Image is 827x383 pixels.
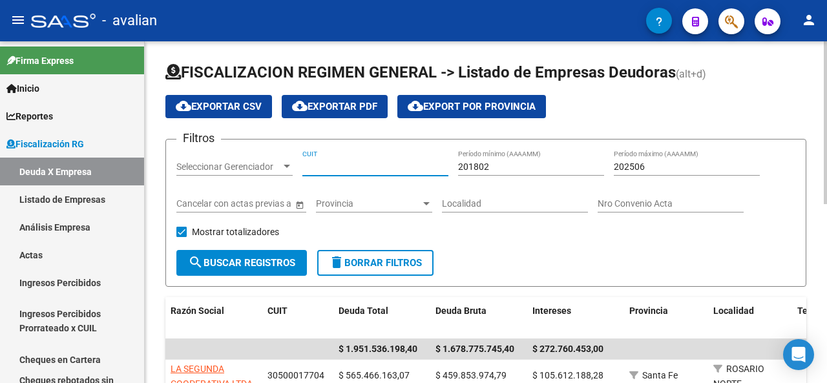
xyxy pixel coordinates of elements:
[676,68,706,80] span: (alt+d)
[435,344,514,354] span: $ 1.678.775.745,40
[624,297,708,340] datatable-header-cell: Provincia
[629,305,668,316] span: Provincia
[10,12,26,28] mat-icon: menu
[339,370,410,380] span: $ 565.466.163,07
[176,101,262,112] span: Exportar CSV
[292,101,377,112] span: Exportar PDF
[6,109,53,123] span: Reportes
[339,305,388,316] span: Deuda Total
[165,95,272,118] button: Exportar CSV
[708,297,792,340] datatable-header-cell: Localidad
[527,297,624,340] datatable-header-cell: Intereses
[262,297,333,340] datatable-header-cell: CUIT
[801,12,817,28] mat-icon: person
[188,254,204,270] mat-icon: search
[532,370,603,380] span: $ 105.612.188,28
[176,129,221,147] h3: Filtros
[316,198,421,209] span: Provincia
[293,198,306,211] button: Open calendar
[6,54,74,68] span: Firma Express
[292,98,308,114] mat-icon: cloud_download
[435,305,487,316] span: Deuda Bruta
[339,344,417,354] span: $ 1.951.536.198,40
[317,250,434,276] button: Borrar Filtros
[6,137,84,151] span: Fiscalización RG
[267,305,288,316] span: CUIT
[435,370,507,380] span: $ 459.853.974,79
[329,257,422,269] span: Borrar Filtros
[6,81,39,96] span: Inicio
[333,297,430,340] datatable-header-cell: Deuda Total
[430,297,527,340] datatable-header-cell: Deuda Bruta
[176,250,307,276] button: Buscar Registros
[713,305,754,316] span: Localidad
[532,344,603,354] span: $ 272.760.453,00
[171,305,224,316] span: Razón Social
[188,257,295,269] span: Buscar Registros
[642,370,678,380] span: Santa Fe
[165,297,262,340] datatable-header-cell: Razón Social
[267,370,324,380] span: 30500017704
[192,224,279,240] span: Mostrar totalizadores
[282,95,388,118] button: Exportar PDF
[532,305,571,316] span: Intereses
[176,161,281,172] span: Seleccionar Gerenciador
[165,63,676,81] span: FISCALIZACION REGIMEN GENERAL -> Listado de Empresas Deudoras
[783,339,814,370] div: Open Intercom Messenger
[408,98,423,114] mat-icon: cloud_download
[408,101,536,112] span: Export por Provincia
[102,6,157,35] span: - avalian
[329,254,344,270] mat-icon: delete
[397,95,546,118] button: Export por Provincia
[176,98,191,114] mat-icon: cloud_download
